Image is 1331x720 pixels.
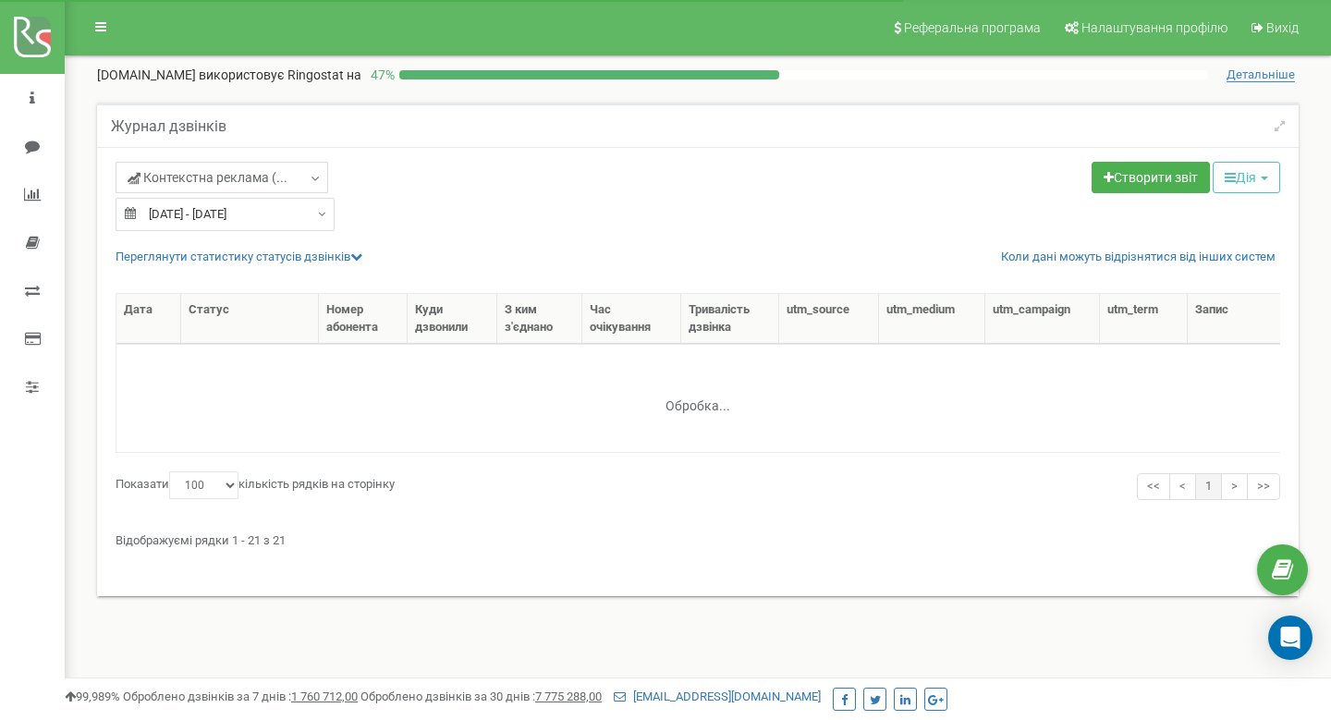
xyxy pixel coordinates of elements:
[116,525,1280,550] div: Відображуємі рядки 1 - 21 з 21
[319,294,408,344] th: Номер абонента
[291,689,358,703] u: 1 760 712,00
[1221,473,1248,500] a: >
[116,471,395,499] label: Показати кількість рядків на сторінку
[1213,162,1280,193] button: Дія
[1266,20,1299,35] span: Вихід
[985,294,1101,344] th: utm_cаmpaign
[169,471,238,499] select: Показатикількість рядків на сторінку
[535,689,602,703] u: 7 775 288,00
[128,168,287,187] span: Контекстна реклама (...
[614,689,821,703] a: [EMAIL_ADDRESS][DOMAIN_NAME]
[116,294,181,344] th: Дата
[116,162,328,193] a: Контекстна реклама (...
[97,66,361,84] p: [DOMAIN_NAME]
[779,294,878,344] th: utm_sourcе
[361,66,399,84] p: 47 %
[111,118,226,135] h5: Журнал дзвінків
[360,689,602,703] span: Оброблено дзвінків за 30 днів :
[1081,20,1227,35] span: Налаштування профілю
[1001,249,1276,266] a: Коли дані можуть відрізнятися вiд інших систем
[1195,473,1222,500] a: 1
[123,689,358,703] span: Оброблено дзвінків за 7 днів :
[408,294,498,344] th: Куди дзвонили
[582,294,681,344] th: Час очікування
[1247,473,1280,500] a: >>
[181,294,319,344] th: Статус
[199,67,361,82] span: використовує Ringostat на
[1227,67,1295,82] span: Детальніше
[1100,294,1188,344] th: utm_tеrm
[497,294,582,344] th: З ким з'єднано
[65,689,120,703] span: 99,989%
[879,294,985,344] th: utm_mеdium
[1169,473,1196,500] a: <
[1268,616,1313,660] div: Open Intercom Messenger
[582,384,813,411] div: Обробка...
[681,294,780,344] th: Тривалість дзвінка
[116,250,362,263] a: Переглянути статистику статусів дзвінків
[1137,473,1170,500] a: <<
[904,20,1041,35] span: Реферальна програма
[1092,162,1210,193] a: Створити звіт
[1188,294,1325,344] th: Запис
[14,17,51,57] img: ringostat logo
